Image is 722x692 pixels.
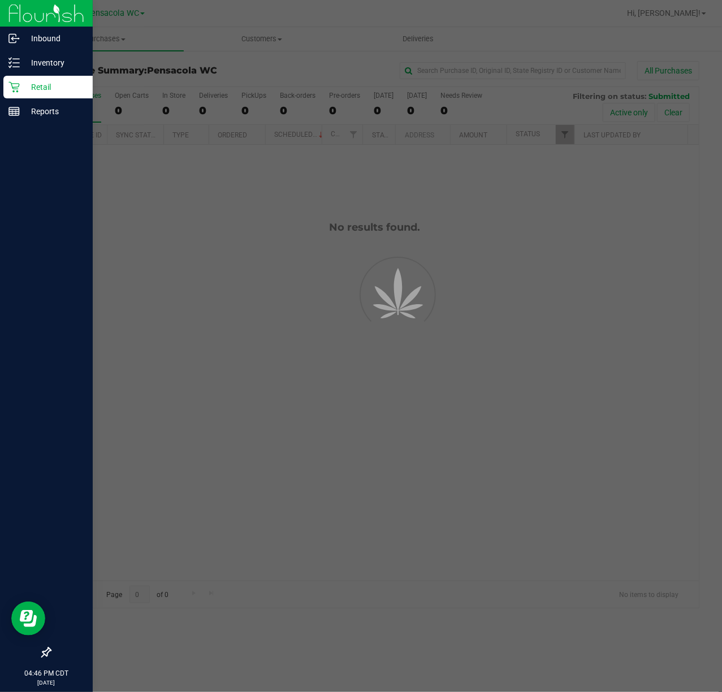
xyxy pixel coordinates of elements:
p: Inbound [20,32,88,45]
iframe: Resource center [11,602,45,635]
inline-svg: Inbound [8,33,20,44]
inline-svg: Retail [8,81,20,93]
inline-svg: Inventory [8,57,20,68]
p: Inventory [20,56,88,70]
inline-svg: Reports [8,106,20,117]
p: [DATE] [5,678,88,687]
p: Reports [20,105,88,118]
p: Retail [20,80,88,94]
p: 04:46 PM CDT [5,668,88,678]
